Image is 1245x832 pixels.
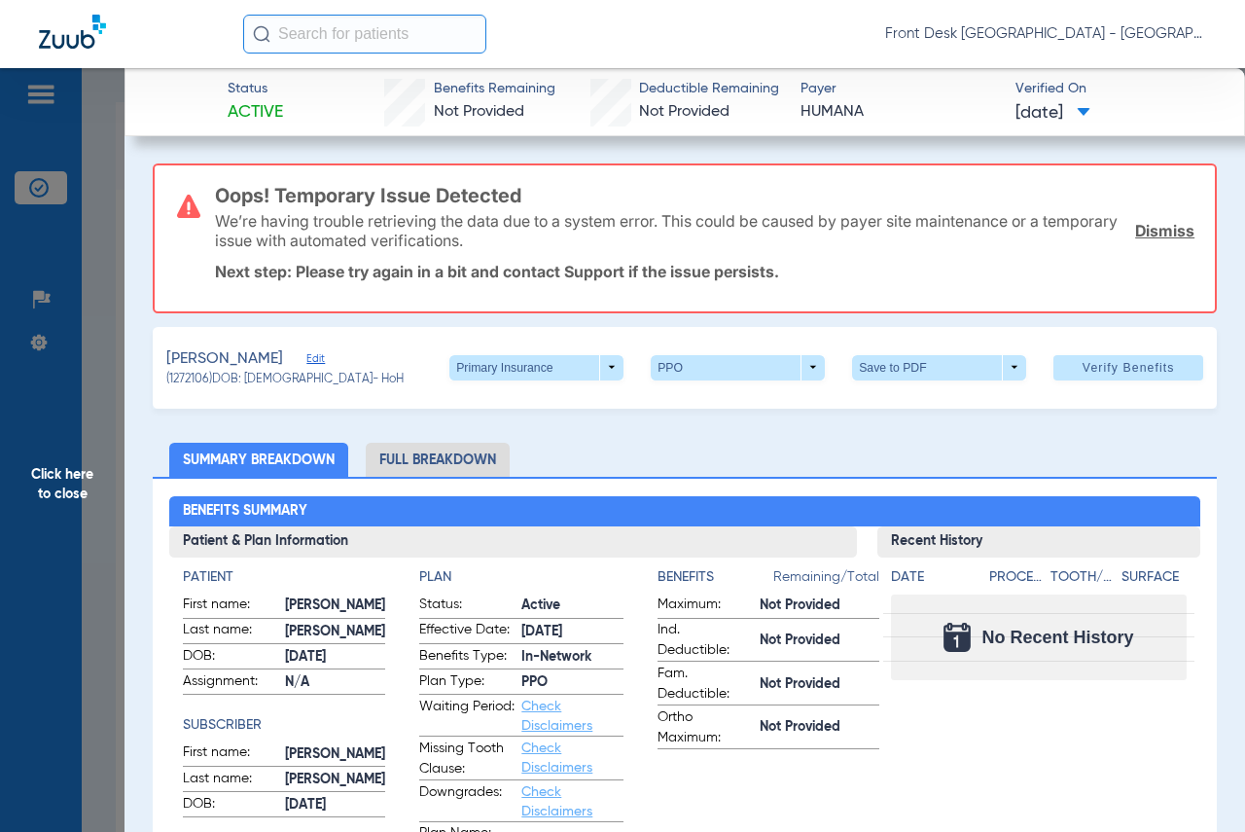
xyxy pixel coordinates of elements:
span: PPO [521,672,623,693]
h4: Tooth/Quad [1050,567,1115,588]
span: [PERSON_NAME] [285,622,385,642]
span: Not Provided [639,104,729,120]
span: Fam. Deductible: [658,664,753,705]
span: Benefits Type: [419,646,515,669]
span: Verify Benefits [1083,360,1175,376]
span: HUMANA [800,100,998,125]
span: Last name: [183,769,278,792]
span: Assignment: [183,671,278,695]
span: Missing Tooth Clause: [419,739,515,779]
app-breakdown-title: Procedure [989,567,1044,595]
button: Verify Benefits [1053,355,1203,380]
span: Deductible Remaining [639,79,779,99]
img: Calendar [943,623,971,652]
span: Payer [800,79,998,99]
span: [DATE] [1015,101,1090,126]
h4: Date [891,567,973,588]
app-breakdown-title: Benefits [658,567,773,595]
span: DOB: [183,794,278,817]
app-breakdown-title: Surface [1121,567,1186,595]
app-breakdown-title: Date [891,567,973,595]
span: [PERSON_NAME] [285,770,385,790]
span: Not Provided [434,104,524,120]
span: [DATE] [285,647,385,668]
span: Plan Type: [419,671,515,695]
span: First name: [183,595,278,618]
h2: Benefits Summary [169,496,1199,527]
li: Summary Breakdown [169,443,348,477]
span: Not Provided [760,674,879,695]
span: Last name: [183,620,278,643]
h4: Subscriber [183,715,385,736]
h4: Benefits [658,567,773,588]
img: error-icon [177,195,200,218]
span: Remaining/Total [773,567,879,595]
span: Active [228,100,283,125]
span: [DATE] [285,795,385,815]
span: [PERSON_NAME] [166,347,283,372]
app-breakdown-title: Tooth/Quad [1050,567,1115,595]
span: In-Network [521,647,623,668]
span: Front Desk [GEOGRAPHIC_DATA] - [GEOGRAPHIC_DATA] | My Community Dental Centers [885,24,1206,44]
span: Not Provided [760,631,879,651]
span: Status [228,79,283,99]
span: Status: [419,595,515,618]
button: Save to PDF [852,355,1026,380]
input: Search for patients [243,15,486,54]
span: Verified On [1015,79,1213,99]
span: (1272106) DOB: [DEMOGRAPHIC_DATA] - HoH [166,372,404,389]
span: Benefits Remaining [434,79,555,99]
span: N/A [285,672,385,693]
h3: Oops! Temporary Issue Detected [215,186,1194,205]
span: Effective Date: [419,620,515,643]
span: Downgrades: [419,782,515,821]
h3: Patient & Plan Information [169,526,856,558]
button: PPO [651,355,825,380]
span: No Recent History [982,628,1134,647]
p: Next step: Please try again in a bit and contact Support if the issue persists. [215,262,1194,281]
li: Full Breakdown [366,443,510,477]
h4: Patient [183,567,385,588]
span: [PERSON_NAME] [285,596,385,616]
h3: Recent History [877,526,1200,558]
span: DOB: [183,646,278,669]
span: Maximum: [658,595,753,618]
span: [PERSON_NAME] [285,744,385,765]
h4: Procedure [989,567,1044,588]
a: Check Disclaimers [521,700,592,733]
img: Zuub Logo [39,15,106,49]
p: We’re having trouble retrieving the data due to a system error. This could be caused by payer sit... [215,211,1121,250]
span: Not Provided [760,717,879,738]
a: Check Disclaimers [521,742,592,775]
span: Not Provided [760,596,879,616]
iframe: Chat Widget [1148,739,1245,832]
span: Edit [306,352,324,371]
span: Active [521,596,623,616]
span: First name: [183,742,278,766]
img: Search Icon [253,25,270,43]
span: Waiting Period: [419,697,515,736]
h4: Surface [1121,567,1186,588]
span: [DATE] [521,622,623,642]
button: Primary Insurance [449,355,623,380]
a: Dismiss [1135,221,1194,240]
span: Ortho Maximum: [658,707,753,748]
span: Ind. Deductible: [658,620,753,661]
h4: Plan [419,567,623,588]
a: Check Disclaimers [521,785,592,818]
